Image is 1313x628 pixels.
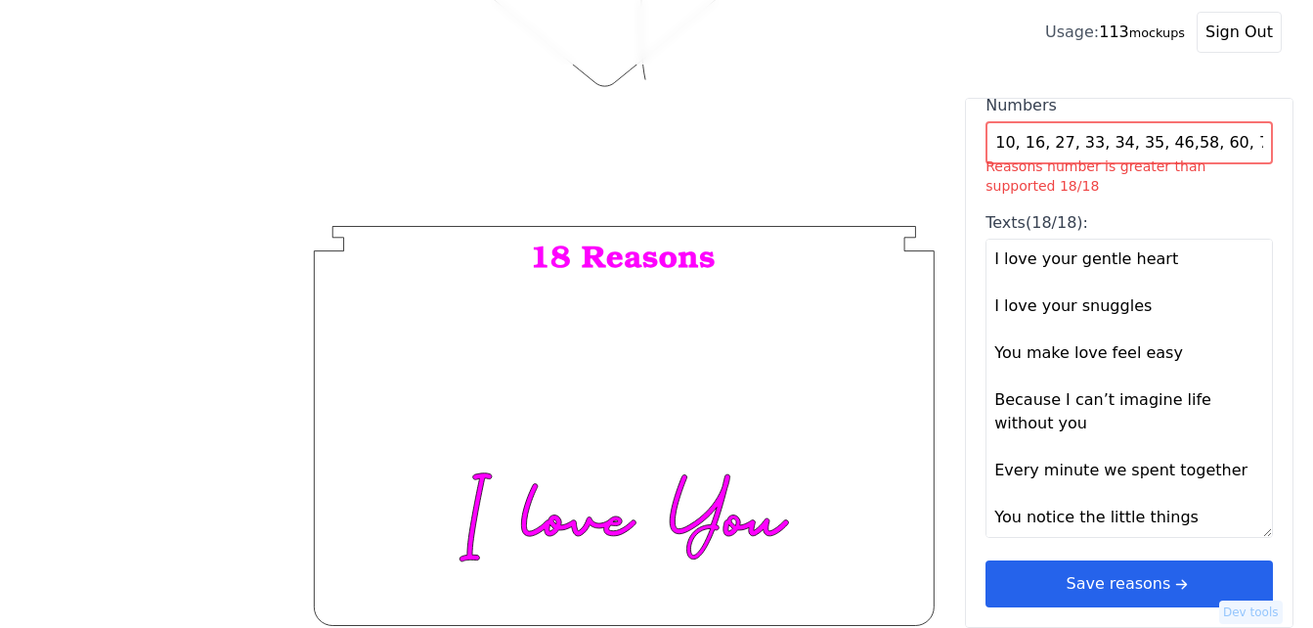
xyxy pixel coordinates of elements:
[1026,213,1088,232] span: (18/18):
[1219,601,1283,624] button: Dev tools
[1129,25,1185,40] small: mockups
[1197,12,1282,53] button: Sign Out
[985,94,1273,117] div: Numbers
[985,157,1273,196] div: Reasons number is greater than supported 18/18
[985,561,1273,607] button: Save reasonsarrow right short
[1045,22,1099,41] span: Usage:
[1170,573,1192,595] svg: arrow right short
[985,121,1273,164] input: NumbersReasons number is greater than supported 18/18
[1045,21,1185,44] div: 113
[985,239,1273,538] textarea: Texts(18/18):
[985,211,1273,235] div: Texts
